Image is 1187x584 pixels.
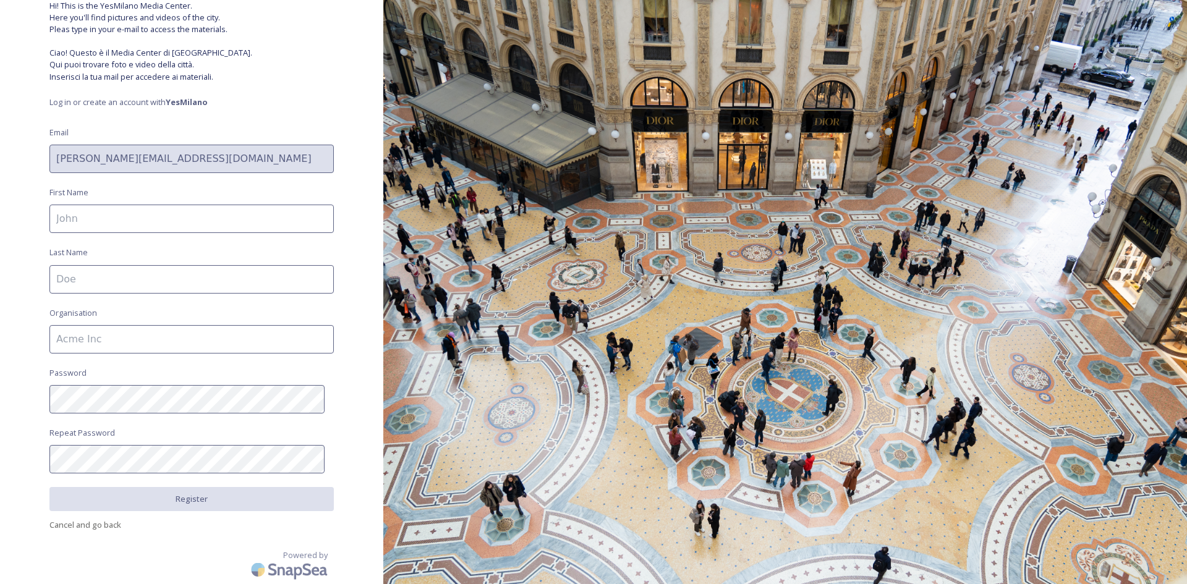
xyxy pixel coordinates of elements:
[49,307,97,319] span: Organisation
[166,96,208,108] strong: YesMilano
[49,96,334,108] span: Log in or create an account with
[49,127,69,138] span: Email
[49,427,115,439] span: Repeat Password
[49,205,334,233] input: John
[247,555,334,584] img: SnapSea Logo
[49,325,334,353] input: Acme Inc
[49,187,88,198] span: First Name
[49,519,121,530] span: Cancel and go back
[49,247,88,258] span: Last Name
[49,367,87,379] span: Password
[49,265,334,294] input: Doe
[283,549,328,561] span: Powered by
[49,487,334,511] button: Register
[49,145,334,173] input: john.doe@snapsea.io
